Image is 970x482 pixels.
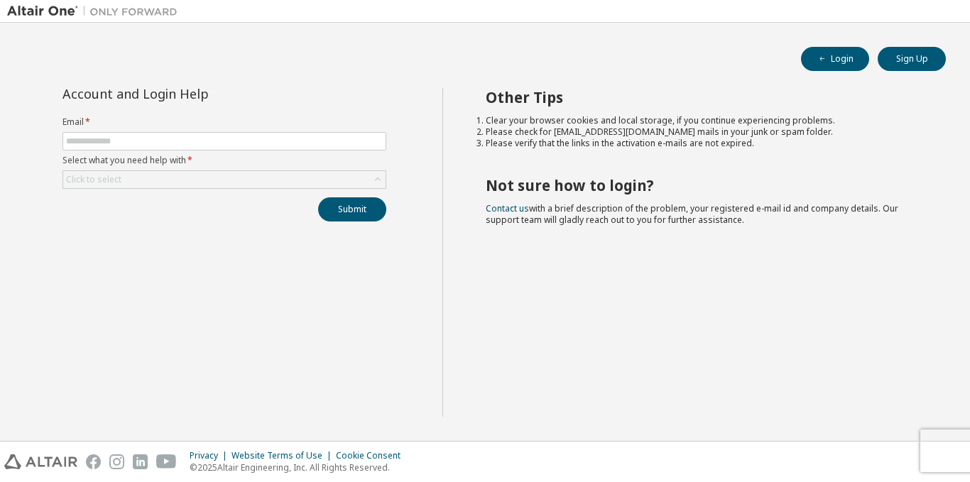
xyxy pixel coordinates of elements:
[486,126,921,138] li: Please check for [EMAIL_ADDRESS][DOMAIN_NAME] mails in your junk or spam folder.
[190,450,231,461] div: Privacy
[336,450,409,461] div: Cookie Consent
[231,450,336,461] div: Website Terms of Use
[190,461,409,473] p: © 2025 Altair Engineering, Inc. All Rights Reserved.
[156,454,177,469] img: youtube.svg
[486,202,529,214] a: Contact us
[878,47,946,71] button: Sign Up
[486,115,921,126] li: Clear your browser cookies and local storage, if you continue experiencing problems.
[63,171,386,188] div: Click to select
[133,454,148,469] img: linkedin.svg
[486,202,898,226] span: with a brief description of the problem, your registered e-mail id and company details. Our suppo...
[7,4,185,18] img: Altair One
[86,454,101,469] img: facebook.svg
[62,155,386,166] label: Select what you need help with
[62,116,386,128] label: Email
[318,197,386,221] button: Submit
[109,454,124,469] img: instagram.svg
[486,138,921,149] li: Please verify that the links in the activation e-mails are not expired.
[66,174,121,185] div: Click to select
[486,176,921,195] h2: Not sure how to login?
[486,88,921,106] h2: Other Tips
[4,454,77,469] img: altair_logo.svg
[801,47,869,71] button: Login
[62,88,322,99] div: Account and Login Help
